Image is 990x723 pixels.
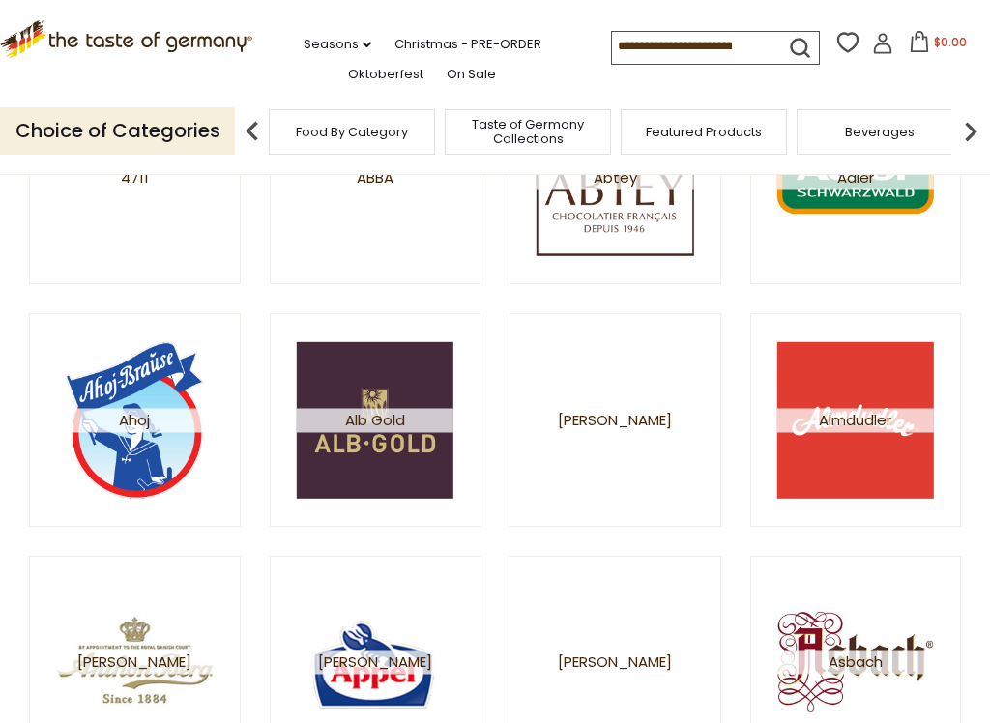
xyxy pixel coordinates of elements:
span: 4711 [121,166,149,190]
a: Food By Category [296,125,408,139]
span: [PERSON_NAME] [56,651,213,675]
a: 4711 [29,72,241,285]
a: Ahoj [29,313,241,527]
span: Alb Gold [297,408,453,432]
img: next arrow [951,112,990,151]
span: $0.00 [934,34,967,50]
span: Abtey [537,166,693,190]
span: Ahoj [56,408,213,432]
a: Abba [270,72,481,285]
a: Adler [750,72,962,285]
span: [PERSON_NAME] [558,651,672,675]
a: Seasons [304,34,371,55]
span: [PERSON_NAME] [558,408,672,432]
button: $0.00 [897,31,979,60]
a: Abtey [510,72,721,285]
img: Alb Gold [297,341,453,498]
a: On Sale [447,64,496,85]
a: Almdudler [750,313,962,527]
a: Taste of Germany Collections [451,117,605,146]
span: [PERSON_NAME] [297,651,453,675]
a: [PERSON_NAME] [510,313,721,527]
img: Ahoj [56,341,213,498]
span: Asbach [777,651,934,675]
span: Adler [777,166,934,190]
a: Featured Products [646,125,762,139]
a: Oktoberfest [348,64,423,85]
a: Beverages [845,125,915,139]
a: Christmas - PRE-ORDER [394,34,541,55]
img: Almdudler [777,341,934,498]
a: Alb Gold [270,313,481,527]
img: previous arrow [233,112,272,151]
span: Almdudler [777,408,934,432]
span: Abba [357,166,393,190]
